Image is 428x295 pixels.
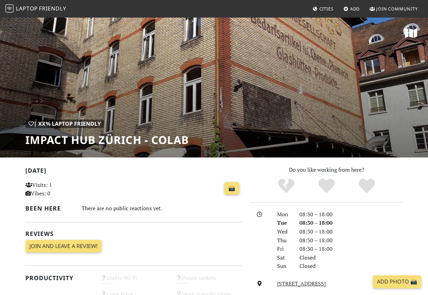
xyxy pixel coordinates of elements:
[350,6,360,12] span: Add
[273,219,295,227] div: Tue
[39,5,66,12] span: Friendly
[25,205,73,212] h2: Been here
[346,178,387,195] div: Definitely!
[16,5,38,12] span: Laptop
[295,219,407,227] div: 08:30 – 18:00
[250,166,403,174] p: Do you like working from here?
[341,3,363,15] a: Add
[82,203,242,213] div: There are no public reactions yet.
[273,253,295,262] div: Sat
[273,245,295,253] div: Fri
[96,273,171,289] div: Stable Wi-Fi
[273,236,295,245] div: Thu
[25,133,189,146] h1: Impact Hub Zürich - Colab
[5,3,66,15] a: LaptopFriendly LaptopFriendly
[25,274,92,281] h2: Productivity
[376,6,418,12] span: Join Community
[25,240,102,253] a: Join and leave a review!
[295,245,407,253] div: 08:30 – 18:00
[25,120,104,128] div: | XX% Laptop Friendly
[319,6,334,12] span: Cities
[373,275,421,288] a: Add Photo 📸
[266,178,307,195] div: No
[273,210,295,219] div: Mon
[367,3,421,15] a: Join Community
[295,262,407,271] div: Closed
[295,210,407,219] div: 08:30 – 18:00
[273,262,295,271] div: Sun
[25,167,242,177] h2: [DATE]
[277,280,326,287] a: [STREET_ADDRESS]
[5,4,14,13] img: LaptopFriendly
[295,236,407,245] div: 08:30 – 18:00
[295,227,407,236] div: 08:30 – 18:00
[295,253,407,262] div: Closed
[307,178,347,195] div: Yes
[310,3,336,15] a: Cities
[25,230,242,237] h2: Reviews
[273,227,295,236] div: Wed
[224,182,239,195] a: 📸
[25,181,92,198] p: Visits: 1 Vibes: 0
[171,273,246,289] div: Power sockets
